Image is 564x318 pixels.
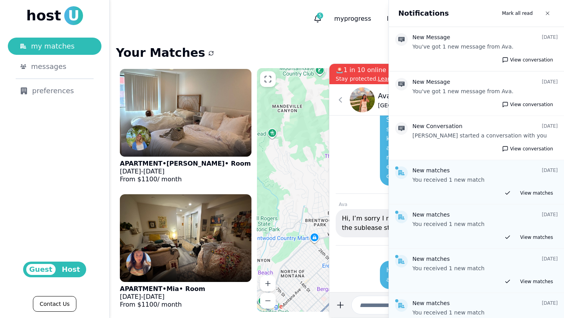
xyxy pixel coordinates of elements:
h4: New matches [412,211,450,219]
button: View conversation [497,144,558,154]
p: [DATE] [542,34,558,40]
p: [DATE] [542,123,558,129]
h4: New matches [412,166,450,174]
button: View conversation [497,100,558,109]
h4: New Message [412,78,450,86]
p: [DATE] [542,211,558,218]
div: [DATE] - [DATE] [385,192,421,197]
p: You received 1 new match [412,264,558,272]
p: You've got 1 new message from Ava. [412,43,558,51]
a: View matches [515,233,558,242]
div: [DATE] - [DATE] [380,181,417,186]
h2: Notifications [398,8,449,19]
p: You received 1 new match [412,220,558,228]
button: Mark all read [497,6,537,20]
div: [DATE] - [DATE] [385,173,421,179]
h4: New matches [412,299,450,307]
h4: New Conversation [412,122,463,130]
p: [DATE] [542,167,558,173]
a: View matches [515,188,558,198]
p: You've got 1 new message from Ava. [412,87,558,95]
p: You received 1 new match [412,309,558,316]
p: You received 1 new match [412,176,558,184]
h4: New Message [412,33,450,41]
h4: New matches [412,255,450,263]
a: View matches [515,277,558,286]
p: [DATE] [542,79,558,85]
div: $700 /mo [387,186,410,192]
p: [DATE] [542,300,558,306]
p: [DATE] [542,256,558,262]
button: View conversation [497,55,558,65]
p: [PERSON_NAME] started a conversation with you [412,132,558,139]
